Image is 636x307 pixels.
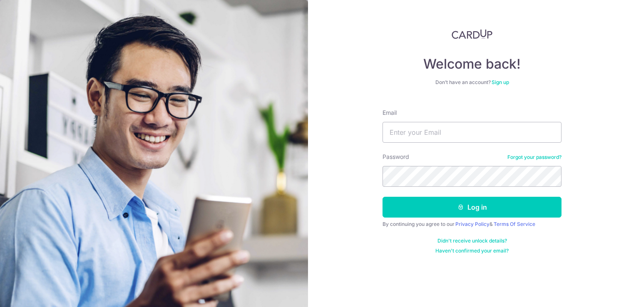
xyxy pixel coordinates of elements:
a: Terms Of Service [494,221,535,227]
button: Log in [383,197,561,218]
img: CardUp Logo [452,29,492,39]
a: Haven't confirmed your email? [435,248,509,254]
div: Don’t have an account? [383,79,561,86]
label: Password [383,153,409,161]
a: Forgot your password? [507,154,561,161]
a: Privacy Policy [455,221,489,227]
input: Enter your Email [383,122,561,143]
a: Didn't receive unlock details? [437,238,507,244]
h4: Welcome back! [383,56,561,72]
div: By continuing you agree to our & [383,221,561,228]
a: Sign up [492,79,509,85]
label: Email [383,109,397,117]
